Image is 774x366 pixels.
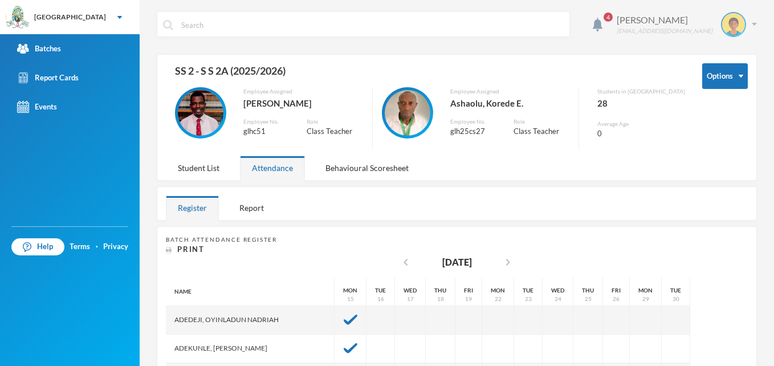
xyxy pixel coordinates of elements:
[434,286,446,295] div: Thu
[166,335,335,363] div: Adekunle, [PERSON_NAME]
[243,96,364,111] div: [PERSON_NAME]
[555,295,561,303] div: 24
[163,20,173,30] img: search
[166,278,335,306] div: Name
[347,295,354,303] div: 15
[6,6,29,29] img: logo
[722,13,745,36] img: STUDENT
[638,286,653,295] div: Mon
[34,12,106,22] div: [GEOGRAPHIC_DATA]
[604,13,613,22] span: 4
[103,241,128,253] a: Privacy
[17,43,61,55] div: Batches
[166,306,335,335] div: Adedeji, Oyinladun Nadriah
[491,286,505,295] div: Mon
[612,286,621,295] div: Fri
[343,286,357,295] div: Mon
[180,12,564,38] input: Search
[617,13,712,27] div: [PERSON_NAME]
[407,295,414,303] div: 17
[166,236,277,243] span: Batch Attendance Register
[243,126,290,137] div: glhc51
[70,241,90,253] a: Terms
[166,63,685,87] div: SS 2 - S S 2A (2025/2026)
[404,286,417,295] div: Wed
[227,196,276,220] div: Report
[450,96,571,111] div: Ashaolu, Korede E.
[450,117,496,126] div: Employee No.
[613,295,620,303] div: 26
[177,245,205,254] span: Print
[166,156,231,180] div: Student List
[307,126,363,137] div: Class Teacher
[702,63,748,89] button: Options
[307,117,363,126] div: Role
[597,128,685,140] div: 0
[17,72,79,84] div: Report Cards
[240,156,305,180] div: Attendance
[495,295,502,303] div: 22
[642,295,649,303] div: 29
[551,286,564,295] div: Wed
[617,27,712,35] div: [EMAIL_ADDRESS][DOMAIN_NAME]
[501,255,515,269] i: chevron_right
[385,90,430,136] img: EMPLOYEE
[377,295,384,303] div: 16
[597,96,685,111] div: 28
[525,295,532,303] div: 23
[17,101,57,113] div: Events
[313,156,421,180] div: Behavioural Scoresheet
[585,295,592,303] div: 25
[582,286,594,295] div: Thu
[464,286,473,295] div: Fri
[442,255,472,269] div: [DATE]
[514,117,570,126] div: Role
[670,286,681,295] div: Tue
[243,117,290,126] div: Employee No.
[243,87,364,96] div: Employee Assigned
[597,120,685,128] div: Average Age
[597,87,685,96] div: Students in [GEOGRAPHIC_DATA]
[375,286,386,295] div: Tue
[673,295,679,303] div: 30
[96,241,98,253] div: ·
[450,126,496,137] div: glh25cs27
[399,255,413,269] i: chevron_left
[450,87,571,96] div: Employee Assigned
[178,90,223,136] img: EMPLOYEE
[523,286,533,295] div: Tue
[437,295,444,303] div: 18
[465,295,472,303] div: 19
[11,238,64,255] a: Help
[166,196,219,220] div: Register
[514,126,570,137] div: Class Teacher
